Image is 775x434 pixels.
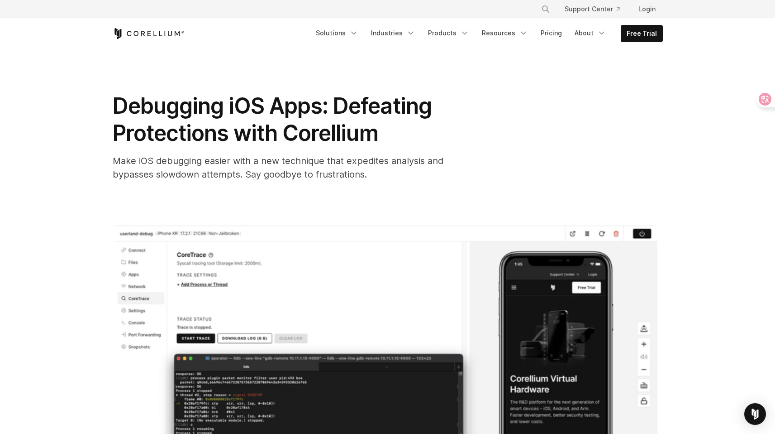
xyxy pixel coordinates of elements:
[621,25,662,42] a: Free Trial
[530,1,663,17] div: Navigation Menu
[537,1,554,17] button: Search
[423,25,475,41] a: Products
[113,92,432,146] span: Debugging iOS Apps: Defeating Protections with Corellium
[113,28,185,39] a: Corellium Home
[366,25,421,41] a: Industries
[310,25,364,41] a: Solutions
[744,403,766,425] div: Open Intercom Messenger
[557,1,628,17] a: Support Center
[476,25,533,41] a: Resources
[113,155,443,180] span: Make iOS debugging easier with a new technique that expedites analysis and bypasses slowdown atte...
[310,25,663,42] div: Navigation Menu
[569,25,612,41] a: About
[535,25,567,41] a: Pricing
[631,1,663,17] a: Login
